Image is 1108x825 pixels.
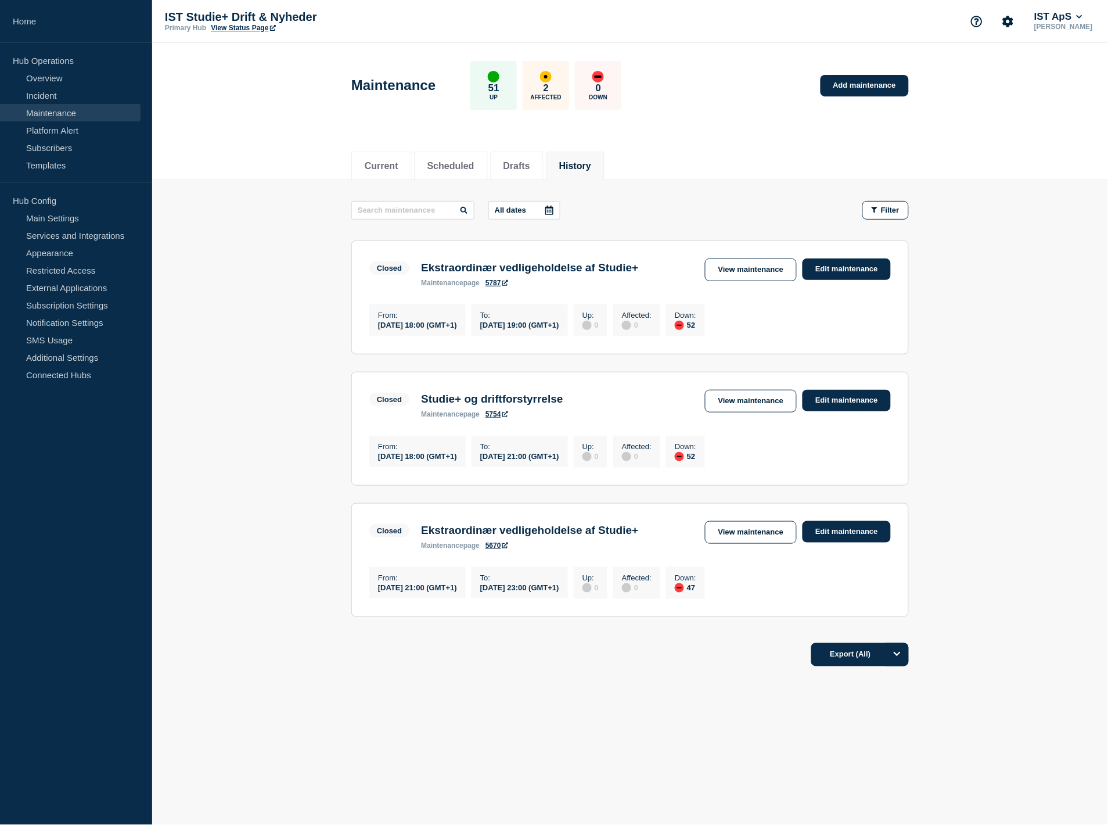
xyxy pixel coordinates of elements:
[421,410,480,418] p: page
[211,24,275,32] a: View Status Page
[378,582,457,592] div: [DATE] 21:00 (GMT+1)
[582,442,599,451] p: Up :
[351,77,436,94] h1: Maintenance
[480,311,559,320] p: To :
[803,390,891,411] a: Edit maintenance
[421,393,563,406] h3: Studie+ og driftforstyrrelse
[480,320,559,329] div: [DATE] 19:00 (GMT+1)
[427,161,474,171] button: Scheduled
[582,321,592,330] div: disabled
[377,395,402,404] div: Closed
[421,541,480,550] p: page
[675,582,696,593] div: 47
[421,279,480,287] p: page
[351,201,474,220] input: Search maintenances
[421,261,638,274] h3: Ekstraordinær vedligeholdelse af Studie+
[622,311,652,320] p: Affected :
[811,643,909,666] button: Export (All)
[421,524,638,537] h3: Ekstraordinær vedligeholdelse af Studie+
[503,161,530,171] button: Drafts
[622,320,652,330] div: 0
[485,410,508,418] a: 5754
[480,582,559,592] div: [DATE] 23:00 (GMT+1)
[421,541,463,550] span: maintenance
[582,582,599,593] div: 0
[480,451,559,461] div: [DATE] 21:00 (GMT+1)
[996,9,1020,34] button: Account settings
[582,320,599,330] div: 0
[675,321,684,330] div: down
[675,573,696,582] p: Down :
[544,82,549,94] p: 2
[803,521,891,543] a: Edit maintenance
[821,75,909,96] a: Add maintenance
[377,526,402,535] div: Closed
[165,10,397,24] p: IST Studie+ Drift & Nyheder
[592,71,604,82] div: down
[582,311,599,320] p: Up :
[485,541,508,550] a: 5670
[589,94,608,101] p: Down
[622,573,652,582] p: Affected :
[540,71,552,82] div: affected
[596,82,601,94] p: 0
[622,442,652,451] p: Affected :
[421,410,463,418] span: maintenance
[582,452,592,461] div: disabled
[705,390,797,412] a: View maintenance
[421,279,463,287] span: maintenance
[675,311,696,320] p: Down :
[675,452,684,461] div: down
[1032,23,1095,31] p: [PERSON_NAME]
[582,583,592,593] div: disabled
[582,573,599,582] p: Up :
[1032,11,1085,23] button: IST ApS
[377,264,402,272] div: Closed
[675,583,684,593] div: down
[488,82,499,94] p: 51
[495,206,526,214] p: All dates
[705,259,797,281] a: View maintenance
[622,451,652,461] div: 0
[675,442,696,451] p: Down :
[378,573,457,582] p: From :
[485,279,508,287] a: 5787
[886,643,909,666] button: Options
[490,94,498,101] p: Up
[705,521,797,544] a: View maintenance
[582,451,599,461] div: 0
[365,161,398,171] button: Current
[480,573,559,582] p: To :
[675,320,696,330] div: 52
[803,259,891,280] a: Edit maintenance
[965,9,989,34] button: Support
[531,94,562,101] p: Affected
[378,451,457,461] div: [DATE] 18:00 (GMT+1)
[480,442,559,451] p: To :
[622,583,631,593] div: disabled
[378,442,457,451] p: From :
[862,201,909,220] button: Filter
[378,311,457,320] p: From :
[881,206,900,214] span: Filter
[378,320,457,329] div: [DATE] 18:00 (GMT+1)
[488,71,499,82] div: up
[488,201,560,220] button: All dates
[622,452,631,461] div: disabled
[622,321,631,330] div: disabled
[165,24,206,32] p: Primary Hub
[559,161,591,171] button: History
[622,582,652,593] div: 0
[675,451,696,461] div: 52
